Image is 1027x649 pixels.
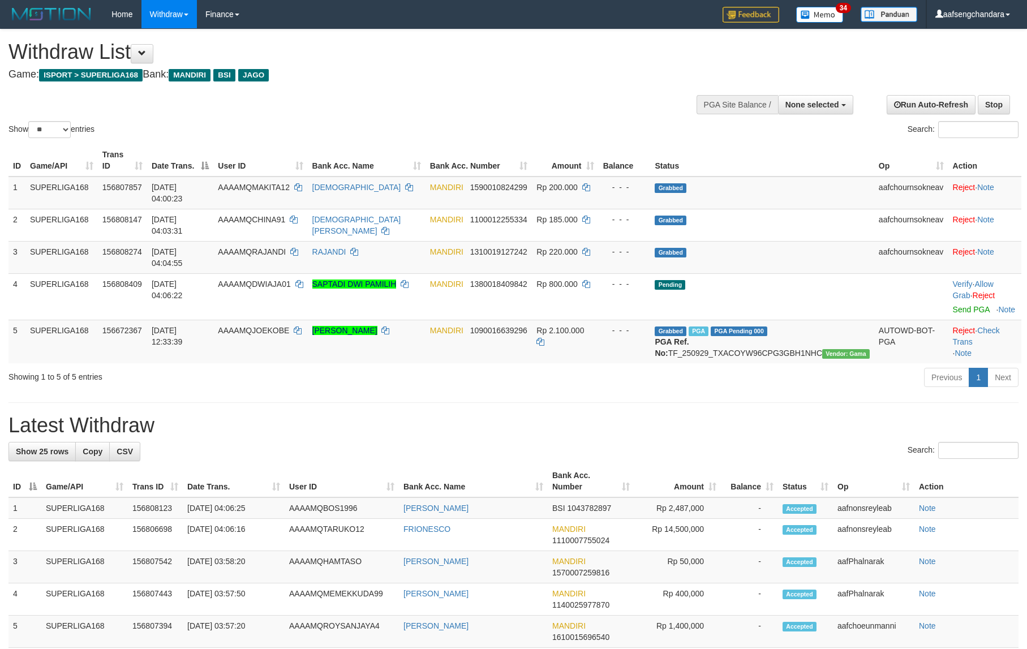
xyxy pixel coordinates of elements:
[603,325,646,336] div: - - -
[999,305,1016,314] a: Note
[8,6,94,23] img: MOTION_logo.png
[312,326,377,335] a: [PERSON_NAME]
[697,95,778,114] div: PGA Site Balance /
[874,209,948,241] td: aafchournsokneav
[285,551,399,583] td: AAAAMQHAMTASO
[430,326,463,335] span: MANDIRI
[634,583,721,616] td: Rp 400,000
[183,497,285,519] td: [DATE] 04:06:25
[470,247,527,256] span: Copy 1310019127242 to clipboard
[218,280,290,289] span: AAAAMQDWIAJA01
[102,183,142,192] span: 156807857
[102,280,142,289] span: 156808409
[783,557,817,567] span: Accepted
[8,519,41,551] td: 2
[8,551,41,583] td: 3
[128,551,183,583] td: 156807542
[874,241,948,273] td: aafchournsokneav
[152,183,183,203] span: [DATE] 04:00:23
[783,504,817,514] span: Accepted
[128,583,183,616] td: 156807443
[948,209,1021,241] td: ·
[403,589,469,598] a: [PERSON_NAME]
[312,280,397,289] a: SAPTADI DWI PAMILIH
[8,616,41,648] td: 5
[8,241,25,273] td: 3
[399,465,548,497] th: Bank Acc. Name: activate to sort column ascending
[953,326,976,335] a: Reject
[403,557,469,566] a: [PERSON_NAME]
[599,144,651,177] th: Balance
[655,326,686,336] span: Grabbed
[634,616,721,648] td: Rp 1,400,000
[552,600,609,609] span: Copy 1140025977870 to clipboard
[953,183,976,192] a: Reject
[8,465,41,497] th: ID: activate to sort column descending
[218,247,286,256] span: AAAAMQRAJANDI
[41,497,128,519] td: SUPERLIGA168
[953,280,994,300] a: Allow Grab
[833,551,914,583] td: aafPhalnarak
[634,497,721,519] td: Rp 2,487,000
[152,247,183,268] span: [DATE] 04:04:55
[552,504,565,513] span: BSI
[650,144,874,177] th: Status
[183,616,285,648] td: [DATE] 03:57:20
[977,215,994,224] a: Note
[552,568,609,577] span: Copy 1570007259816 to clipboard
[8,367,419,382] div: Showing 1 to 5 of 5 entries
[430,183,463,192] span: MANDIRI
[655,248,686,257] span: Grabbed
[977,183,994,192] a: Note
[152,215,183,235] span: [DATE] 04:03:31
[128,616,183,648] td: 156807394
[783,525,817,535] span: Accepted
[567,504,611,513] span: Copy 1043782897 to clipboard
[833,465,914,497] th: Op: activate to sort column ascending
[8,177,25,209] td: 1
[183,519,285,551] td: [DATE] 04:06:16
[603,214,646,225] div: - - -
[783,590,817,599] span: Accepted
[213,144,307,177] th: User ID: activate to sort column ascending
[536,326,584,335] span: Rp 2.100.000
[948,273,1021,320] td: · ·
[41,465,128,497] th: Game/API: activate to sort column ascending
[552,589,586,598] span: MANDIRI
[16,447,68,456] span: Show 25 rows
[470,183,527,192] span: Copy 1590010824299 to clipboard
[548,465,634,497] th: Bank Acc. Number: activate to sort column ascending
[285,616,399,648] td: AAAAMQROYSANJAYA4
[919,589,936,598] a: Note
[723,7,779,23] img: Feedback.jpg
[213,69,235,81] span: BSI
[634,551,721,583] td: Rp 50,000
[924,368,969,387] a: Previous
[948,177,1021,209] td: ·
[41,583,128,616] td: SUPERLIGA168
[8,414,1019,437] h1: Latest Withdraw
[147,144,213,177] th: Date Trans.: activate to sort column descending
[25,273,98,320] td: SUPERLIGA168
[39,69,143,81] span: ISPORT > SUPERLIGA168
[655,337,689,358] b: PGA Ref. No:
[908,442,1019,459] label: Search:
[919,504,936,513] a: Note
[721,519,778,551] td: -
[634,519,721,551] td: Rp 14,500,000
[98,144,147,177] th: Trans ID: activate to sort column ascending
[603,182,646,193] div: - - -
[8,583,41,616] td: 4
[8,320,25,363] td: 5
[312,183,401,192] a: [DEMOGRAPHIC_DATA]
[536,215,577,224] span: Rp 185.000
[285,583,399,616] td: AAAAMQMEMEKKUDA99
[655,216,686,225] span: Grabbed
[552,633,609,642] span: Copy 1610015696540 to clipboard
[218,326,289,335] span: AAAAMQJOEKOBE
[8,144,25,177] th: ID
[128,519,183,551] td: 156806698
[721,497,778,519] td: -
[953,305,990,314] a: Send PGA
[721,465,778,497] th: Balance: activate to sort column ascending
